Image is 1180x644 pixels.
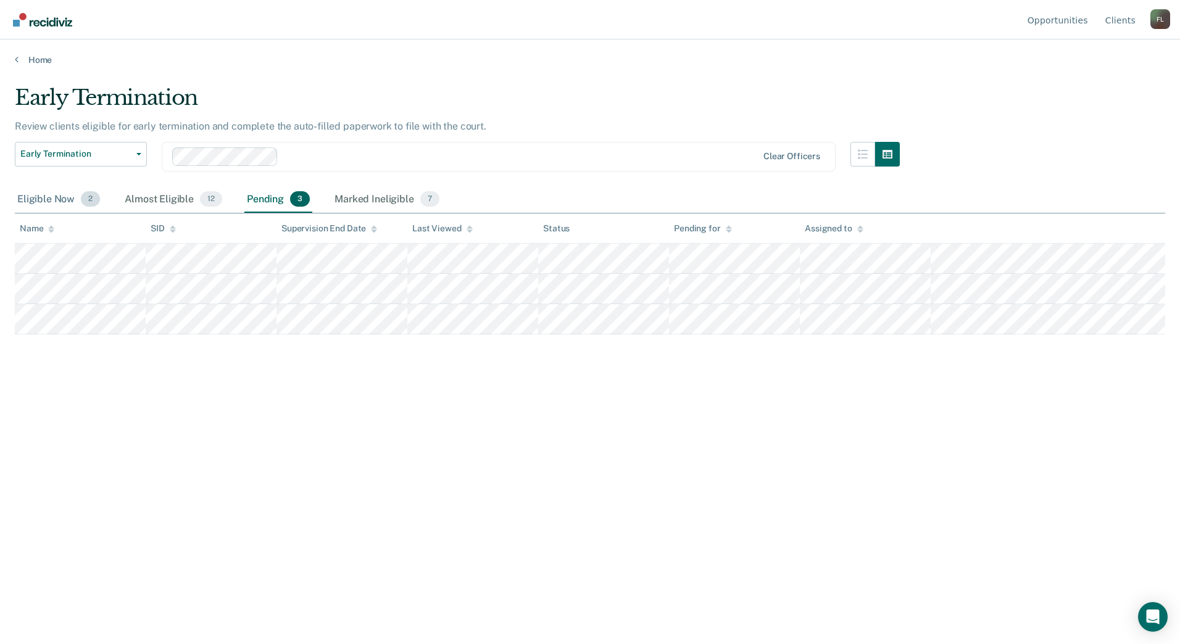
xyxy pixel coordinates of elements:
span: 12 [200,191,222,207]
div: Marked Ineligible7 [332,186,442,213]
div: F L [1150,9,1170,29]
div: Eligible Now2 [15,186,102,213]
a: Home [15,54,1165,65]
div: Status [543,223,570,234]
button: Early Termination [15,142,147,167]
img: Recidiviz [13,13,72,27]
span: 3 [290,191,310,207]
div: Clear officers [763,151,820,162]
div: Pending3 [244,186,312,213]
span: 7 [420,191,439,207]
div: Early Termination [15,85,900,120]
button: Profile dropdown button [1150,9,1170,29]
div: Name [20,223,54,234]
div: SID [151,223,176,234]
div: Open Intercom Messenger [1138,602,1168,632]
p: Review clients eligible for early termination and complete the auto-filled paperwork to file with... [15,120,486,132]
div: Pending for [674,223,731,234]
div: Supervision End Date [281,223,377,234]
div: Almost Eligible12 [122,186,225,213]
div: Last Viewed [412,223,472,234]
span: 2 [81,191,100,207]
span: Early Termination [20,149,131,159]
div: Assigned to [805,223,863,234]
